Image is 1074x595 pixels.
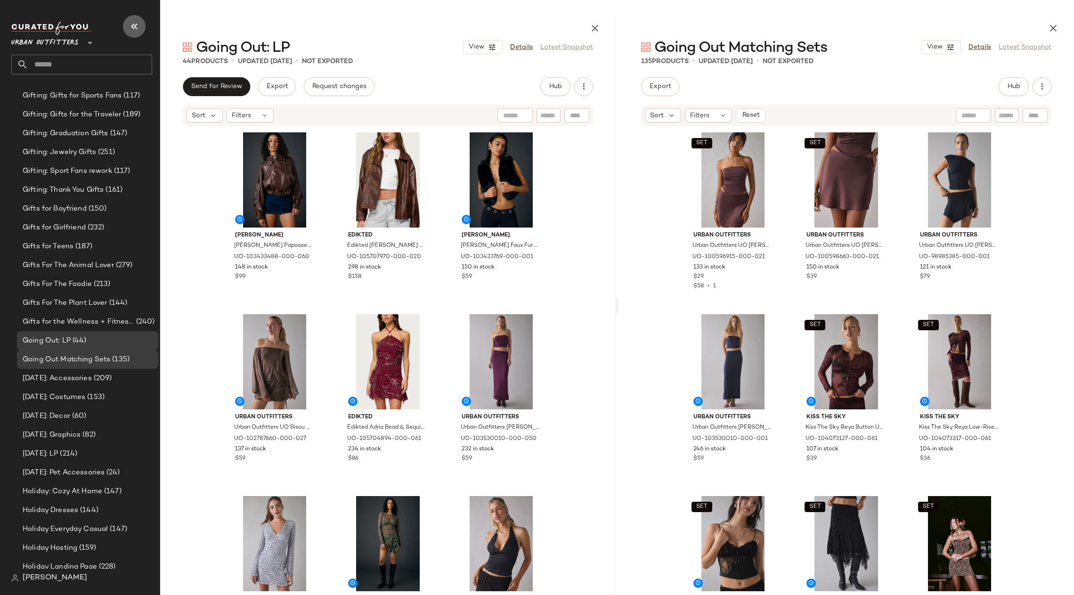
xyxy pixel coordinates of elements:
[23,128,108,139] span: Gifting: Graduation Gifts
[806,263,839,272] span: 150 in stock
[238,57,292,66] p: updated [DATE]
[23,241,73,252] span: Gifts for Teens
[81,430,96,440] span: (82)
[920,231,1000,240] span: Urban Outfitters
[696,504,708,510] span: SET
[462,445,494,454] span: 232 in stock
[110,354,130,365] span: (135)
[112,166,130,177] span: (117)
[806,273,817,281] span: $39
[922,322,934,328] span: SET
[122,90,140,101] span: (117)
[799,496,894,591] img: 104072418_001_b
[191,83,242,90] span: Send for Review
[73,241,92,252] span: (187)
[686,314,781,409] img: 103530010_001_b
[806,445,838,454] span: 107 in stock
[641,42,651,52] img: svg%3e
[23,505,78,516] span: Holiday Dresses
[461,242,540,250] span: [PERSON_NAME] Faux Fur Cropped Vest Jacket in Black, Women's at Urban Outfitters
[183,42,192,52] img: svg%3e
[228,132,322,228] img: 103433488_060_b
[693,413,773,422] span: Urban Outfitters
[693,283,704,289] span: $58
[692,253,765,261] span: UO-100596915-000-021
[347,424,427,432] span: Edikted Adria Bead & Sequin Mini Dress in [GEOGRAPHIC_DATA], Women's at Urban Outfitters
[461,435,537,443] span: UO-103530010-000-050
[920,263,952,272] span: 121 in stock
[799,132,894,228] img: 100598663_021_b
[654,39,827,57] span: Going Out Matching Sets
[234,424,314,432] span: Urban Outfitters UO Bisou Metallic Mesh Bell Sleeve Off-The-Shoulder Mini Dress in Bronze, Women'...
[462,231,541,240] span: [PERSON_NAME]
[510,42,533,52] a: Details
[920,455,930,463] span: $36
[641,58,652,65] span: 135
[108,524,127,535] span: (147)
[296,56,298,67] span: •
[693,263,725,272] span: 133 in stock
[23,572,87,584] span: [PERSON_NAME]
[809,504,821,510] span: SET
[234,253,309,261] span: UO-103433488-000-060
[805,242,885,250] span: Urban Outfitters UO [PERSON_NAME] Slip Mini Skirt in Chocolate, Women's at Urban Outfitters
[341,496,435,591] img: 104049218_030_b
[23,204,87,214] span: Gifts for Boyfriend
[549,83,562,90] span: Hub
[805,502,825,512] button: SET
[341,314,435,409] img: 105704894_061_m
[183,58,191,65] span: 44
[312,83,366,90] span: Request changes
[692,502,712,512] button: SET
[23,562,97,572] span: Holiday Landing Page
[799,314,894,409] img: 104073127_061_b
[23,260,114,271] span: Gifts For The Animal Lover
[462,263,495,272] span: 150 in stock
[77,543,96,554] span: (159)
[85,392,105,403] span: (153)
[58,448,77,459] span: (214)
[692,242,772,250] span: Urban Outfitters UO [PERSON_NAME] Keyhole Cutout Tube Top in Chocolate, Women's at Urban Outfitters
[927,43,943,51] span: View
[102,486,122,497] span: (147)
[235,231,315,240] span: [PERSON_NAME]
[104,185,122,196] span: (161)
[968,42,991,52] a: Details
[121,109,140,120] span: (189)
[23,147,96,158] span: Gifting: Jewelry Gifts
[454,132,549,228] img: 103433769_001_b
[699,57,753,66] p: updated [DATE]
[341,132,435,228] img: 105707970_020_m
[232,111,251,121] span: Filters
[107,298,128,309] span: (144)
[228,496,322,591] img: 102028644_007_b
[454,496,549,591] img: 102011319_001_b
[919,424,999,432] span: Kiss The Sky Reya Low-Rise Mesh Slip Midi Skirt in Maroon, Women's at Urban Outfitters
[692,138,712,148] button: SET
[348,455,358,463] span: $86
[23,222,86,233] span: Gifts for Girlfriend
[11,32,79,49] span: Urban Outfitters
[540,77,570,96] button: Hub
[806,231,886,240] span: Urban Outfitters
[649,83,671,90] span: Export
[97,562,116,572] span: (228)
[23,298,107,309] span: Gifts For The Plant Lover
[454,314,549,409] img: 103530010_050_b
[266,83,288,90] span: Export
[920,445,953,454] span: 104 in stock
[114,260,133,271] span: (279)
[23,90,122,101] span: Gifting: Gifts for Sports Fans
[461,253,533,261] span: UO-103433769-000-001
[23,448,58,459] span: [DATE]: LP
[23,524,108,535] span: Holiday Everyday Casual
[23,373,92,384] span: [DATE]: Accessories
[692,424,772,432] span: Urban Outfitters [PERSON_NAME] Jersey Knit Tube Top + Maxi Skirt 2-Piece Set in Black, Women's at...
[183,57,228,66] div: Products
[809,322,821,328] span: SET
[23,467,105,478] span: [DATE]: Pet Accessories
[23,392,85,403] span: [DATE]: Costumes
[87,204,107,214] span: (150)
[468,43,484,51] span: View
[463,40,503,54] button: View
